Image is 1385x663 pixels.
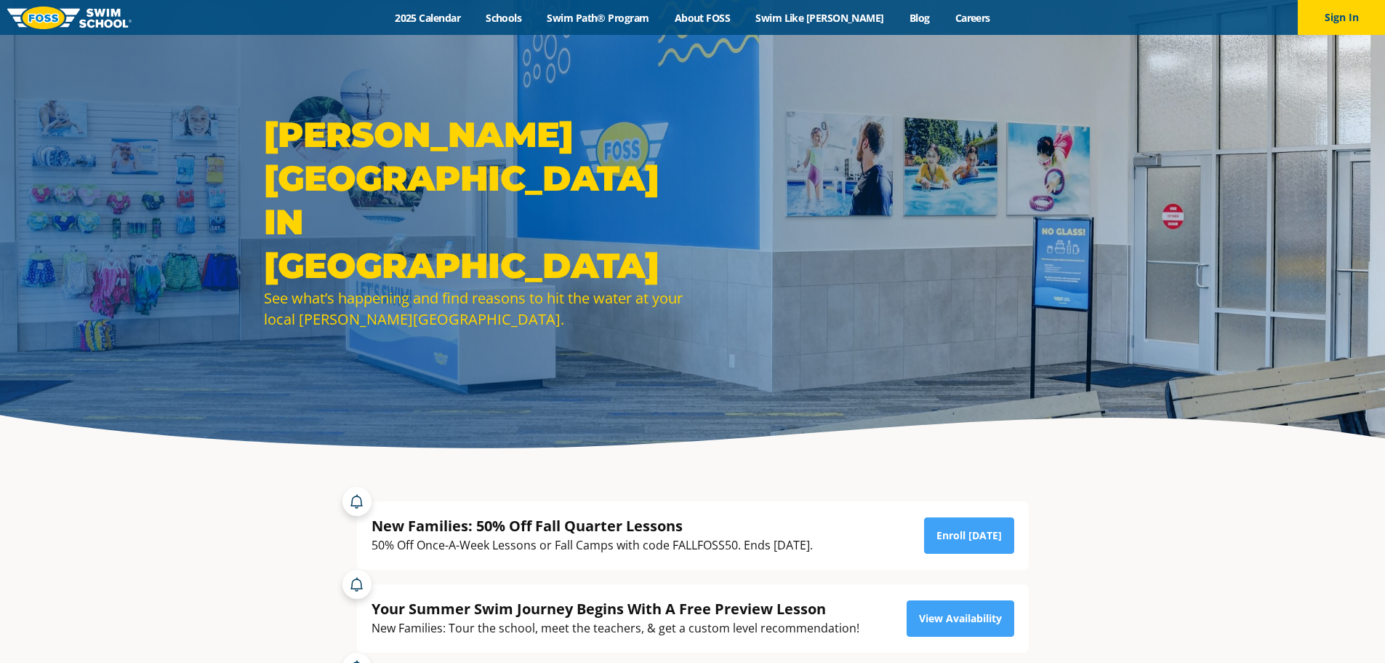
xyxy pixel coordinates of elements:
a: Enroll [DATE] [924,517,1014,554]
h1: [PERSON_NAME][GEOGRAPHIC_DATA] in [GEOGRAPHIC_DATA] [264,113,686,287]
a: Swim Like [PERSON_NAME] [743,11,897,25]
div: See what’s happening and find reasons to hit the water at your local [PERSON_NAME][GEOGRAPHIC_DATA]. [264,287,686,330]
div: New Families: Tour the school, meet the teachers, & get a custom level recommendation! [372,619,859,638]
a: Swim Path® Program [534,11,662,25]
a: Blog [896,11,942,25]
div: New Families: 50% Off Fall Quarter Lessons [372,516,813,536]
a: About FOSS [662,11,743,25]
a: Schools [473,11,534,25]
a: 2025 Calendar [382,11,473,25]
a: Careers [942,11,1003,25]
div: 50% Off Once-A-Week Lessons or Fall Camps with code FALLFOSS50. Ends [DATE]. [372,536,813,555]
div: Your Summer Swim Journey Begins With A Free Preview Lesson [372,599,859,619]
img: FOSS Swim School Logo [7,7,132,29]
a: View Availability [907,600,1014,637]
